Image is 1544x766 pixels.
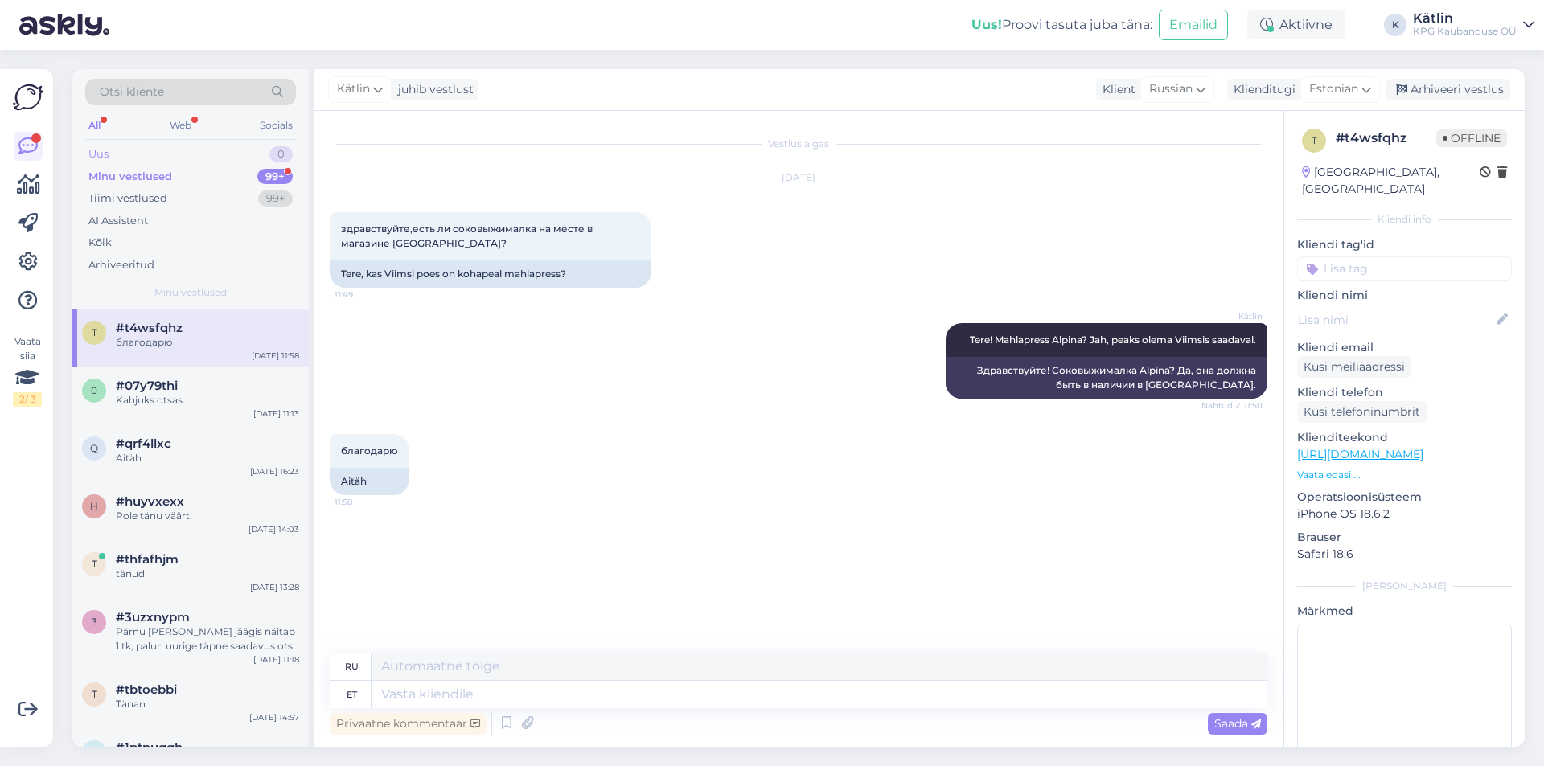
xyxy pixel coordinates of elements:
[1413,25,1517,38] div: KPG Kaubanduse OÜ
[116,335,299,350] div: благодарю
[1214,716,1261,731] span: Saada
[13,82,43,113] img: Askly Logo
[249,711,299,723] div: [DATE] 14:57
[92,616,97,628] span: 3
[1297,546,1512,563] p: Safari 18.6
[1336,129,1436,148] div: # t4wsfqhz
[1436,129,1507,147] span: Offline
[1297,401,1427,423] div: Küsi telefoninumbrit
[330,137,1267,151] div: Vestlus algas
[90,442,98,454] span: q
[116,379,178,393] span: #07y79thi
[1297,468,1512,482] p: Vaata edasi ...
[1384,14,1406,36] div: K
[330,170,1267,185] div: [DATE]
[971,17,1002,32] b: Uus!
[250,581,299,593] div: [DATE] 13:28
[116,567,299,581] div: tänud!
[1297,356,1411,378] div: Küsi meiliaadressi
[13,334,42,407] div: Vaata siia
[88,169,172,185] div: Minu vestlused
[92,746,96,758] span: 1
[88,257,154,273] div: Arhiveeritud
[335,496,395,508] span: 11:58
[347,681,357,708] div: et
[335,289,395,301] span: 11:49
[1201,399,1263,412] span: Nähtud ✓ 11:50
[345,653,359,680] div: ru
[116,610,190,625] span: #3uzxnypm
[1247,10,1345,39] div: Aktiivne
[330,468,409,495] div: Aitäh
[248,523,299,535] div: [DATE] 14:03
[166,115,195,136] div: Web
[971,15,1152,35] div: Proovi tasuta juba täna:
[116,321,183,335] span: #t4wsfqhz
[116,494,184,509] span: #huyvxexx
[1202,310,1263,322] span: Kätlin
[88,190,167,207] div: Tiimi vestlused
[330,713,487,735] div: Privaatne kommentaar
[1297,384,1512,401] p: Kliendi telefon
[116,393,299,408] div: Kahjuks otsas.
[392,81,474,98] div: juhib vestlust
[1297,529,1512,546] p: Brauser
[946,357,1267,399] div: Здравствуйте! Соковыжималка Alpina? Да, она должна быть в наличии в [GEOGRAPHIC_DATA].
[341,223,595,249] span: здравствуйте,есть ли соковыжималка на месте в магазине [GEOGRAPHIC_DATA]?
[85,115,104,136] div: All
[1297,579,1512,593] div: [PERSON_NAME]
[116,697,299,711] div: Tänan
[330,260,651,288] div: Tere, kas Viimsi poes on kohapeal mahlapress?
[1297,506,1512,522] p: iPhone OS 18.6.2
[88,235,112,251] div: Kõik
[1227,81,1296,98] div: Klienditugi
[154,285,227,300] span: Minu vestlused
[253,408,299,420] div: [DATE] 11:13
[1297,447,1423,461] a: [URL][DOMAIN_NAME]
[1297,212,1512,227] div: Kliendi info
[341,444,398,457] span: благодарю
[1297,429,1512,446] p: Klienditeekond
[1413,12,1534,38] a: KätlinKPG Kaubanduse OÜ
[116,625,299,653] div: Pärnu [PERSON_NAME] jäägis näitab 1 tk, palun uurige täpne saadavus otse poest üle, kaupluse numb...
[116,682,177,697] span: #tbtoebbi
[1312,134,1317,146] span: t
[116,509,299,523] div: Pole tänu väärt!
[92,558,97,570] span: t
[258,190,293,207] div: 99+
[92,326,97,338] span: t
[88,213,148,229] div: AI Assistent
[90,500,98,512] span: h
[88,146,109,162] div: Uus
[1297,287,1512,304] p: Kliendi nimi
[970,334,1256,346] span: Tere! Mahlapress Alpina? Jah, peaks olema Viimsis saadaval.
[1309,80,1358,98] span: Estonian
[1149,80,1193,98] span: Russian
[337,80,370,98] span: Kätlin
[1298,311,1493,329] input: Lisa nimi
[116,740,183,755] span: #1ptnuqqh
[1297,489,1512,506] p: Operatsioonisüsteem
[91,384,97,396] span: 0
[1096,81,1135,98] div: Klient
[1413,12,1517,25] div: Kätlin
[252,350,299,362] div: [DATE] 11:58
[92,688,97,700] span: t
[257,169,293,185] div: 99+
[1302,164,1480,198] div: [GEOGRAPHIC_DATA], [GEOGRAPHIC_DATA]
[116,436,171,451] span: #qrf4llxc
[250,465,299,477] div: [DATE] 16:23
[116,451,299,465] div: Aitäh
[100,84,164,100] span: Otsi kliente
[1297,236,1512,253] p: Kliendi tag'id
[1297,603,1512,620] p: Märkmed
[13,392,42,407] div: 2 / 3
[1159,10,1228,40] button: Emailid
[116,552,179,567] span: #thfafhjm
[269,146,293,162] div: 0
[253,653,299,666] div: [DATE] 11:18
[1386,79,1510,100] div: Arhiveeri vestlus
[1297,339,1512,356] p: Kliendi email
[1297,256,1512,281] input: Lisa tag
[257,115,296,136] div: Socials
